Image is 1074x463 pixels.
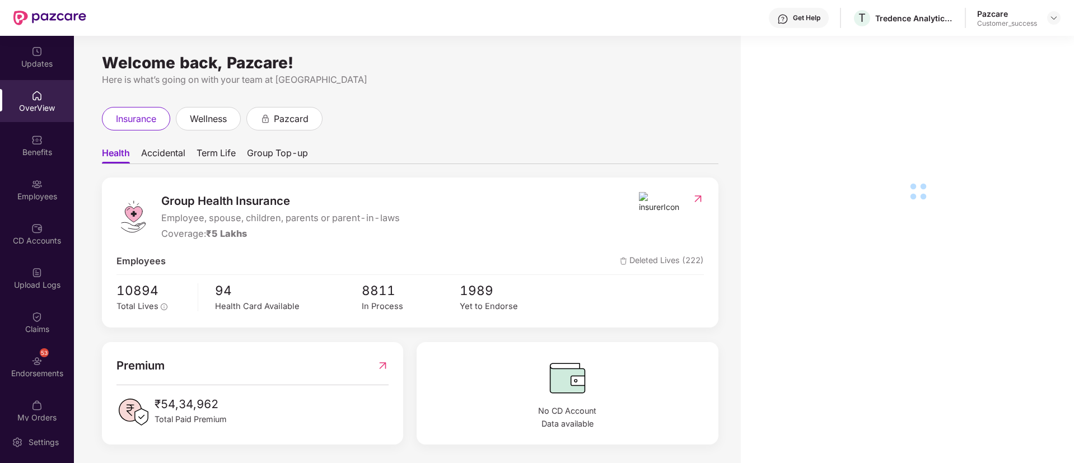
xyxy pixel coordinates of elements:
[460,300,558,313] div: Yet to Endorse
[116,395,150,429] img: PaidPremiumIcon
[274,112,309,126] span: pazcard
[31,179,43,190] img: svg+xml;base64,PHN2ZyBpZD0iRW1wbG95ZWVzIiB4bWxucz0iaHR0cDovL3d3dy53My5vcmcvMjAwMC9zdmciIHdpZHRoPS...
[777,13,788,25] img: svg+xml;base64,PHN2ZyBpZD0iSGVscC0zMngzMiIgeG1sbnM9Imh0dHA6Ly93d3cudzMub3JnLzIwMDAvc3ZnIiB3aWR0aD...
[155,413,227,425] span: Total Paid Premium
[116,200,150,233] img: logo
[1049,13,1058,22] img: svg+xml;base64,PHN2ZyBpZD0iRHJvcGRvd24tMzJ4MzIiIHhtbG5zPSJodHRwOi8vd3d3LnczLm9yZy8yMDAwL3N2ZyIgd2...
[141,147,185,163] span: Accidental
[161,192,400,210] span: Group Health Insurance
[31,223,43,234] img: svg+xml;base64,PHN2ZyBpZD0iQ0RfQWNjb3VudHMiIGRhdGEtbmFtZT0iQ0QgQWNjb3VudHMiIHhtbG5zPSJodHRwOi8vd3...
[977,8,1037,19] div: Pazcare
[31,311,43,322] img: svg+xml;base64,PHN2ZyBpZD0iQ2xhaW0iIHhtbG5zPSJodHRwOi8vd3d3LnczLm9yZy8yMDAwL3N2ZyIgd2lkdGg9IjIwIi...
[858,11,866,25] span: T
[31,134,43,146] img: svg+xml;base64,PHN2ZyBpZD0iQmVuZWZpdHMiIHhtbG5zPSJodHRwOi8vd3d3LnczLm9yZy8yMDAwL3N2ZyIgd2lkdGg9Ij...
[116,301,158,311] span: Total Lives
[31,90,43,101] img: svg+xml;base64,PHN2ZyBpZD0iSG9tZSIgeG1sbnM9Imh0dHA6Ly93d3cudzMub3JnLzIwMDAvc3ZnIiB3aWR0aD0iMjAiIG...
[25,437,62,448] div: Settings
[12,437,23,448] img: svg+xml;base64,PHN2ZyBpZD0iU2V0dGluZy0yMHgyMCIgeG1sbnM9Imh0dHA6Ly93d3cudzMub3JnLzIwMDAvc3ZnIiB3aW...
[161,303,167,310] span: info-circle
[431,405,704,430] span: No CD Account Data available
[116,357,165,375] span: Premium
[40,348,49,357] div: 53
[116,112,156,126] span: insurance
[31,400,43,411] img: svg+xml;base64,PHN2ZyBpZD0iTXlfT3JkZXJzIiBkYXRhLW5hbWU9Ik15IE9yZGVycyIgeG1sbnM9Imh0dHA6Ly93d3cudz...
[247,147,308,163] span: Group Top-up
[31,267,43,278] img: svg+xml;base64,PHN2ZyBpZD0iVXBsb2FkX0xvZ3MiIGRhdGEtbmFtZT0iVXBsb2FkIExvZ3MiIHhtbG5zPSJodHRwOi8vd3...
[190,112,227,126] span: wellness
[362,280,460,301] span: 8811
[102,147,130,163] span: Health
[620,258,627,265] img: deleteIcon
[215,280,362,301] span: 94
[155,395,227,413] span: ₹54,34,962
[206,228,247,239] span: ₹5 Lakhs
[31,46,43,57] img: svg+xml;base64,PHN2ZyBpZD0iVXBkYXRlZCIgeG1sbnM9Imh0dHA6Ly93d3cudzMub3JnLzIwMDAvc3ZnIiB3aWR0aD0iMj...
[116,280,190,301] span: 10894
[793,13,820,22] div: Get Help
[31,356,43,367] img: svg+xml;base64,PHN2ZyBpZD0iRW5kb3JzZW1lbnRzIiB4bWxucz0iaHR0cDovL3d3dy53My5vcmcvMjAwMC9zdmciIHdpZH...
[460,280,558,301] span: 1989
[377,357,389,375] img: RedirectIcon
[161,227,400,241] div: Coverage:
[692,193,704,204] img: RedirectIcon
[260,113,270,123] div: animation
[362,300,460,313] div: In Process
[102,58,718,67] div: Welcome back, Pazcare!
[431,357,704,399] img: CDBalanceIcon
[197,147,236,163] span: Term Life
[102,73,718,87] div: Here is what’s going on with your team at [GEOGRAPHIC_DATA]
[620,254,704,269] span: Deleted Lives (222)
[116,254,166,269] span: Employees
[977,19,1037,28] div: Customer_success
[639,192,681,213] img: insurerIcon
[13,11,86,25] img: New Pazcare Logo
[161,211,400,226] span: Employee, spouse, children, parents or parent-in-laws
[215,300,362,313] div: Health Card Available
[875,13,954,24] div: Tredence Analytics Solutions Private Limited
